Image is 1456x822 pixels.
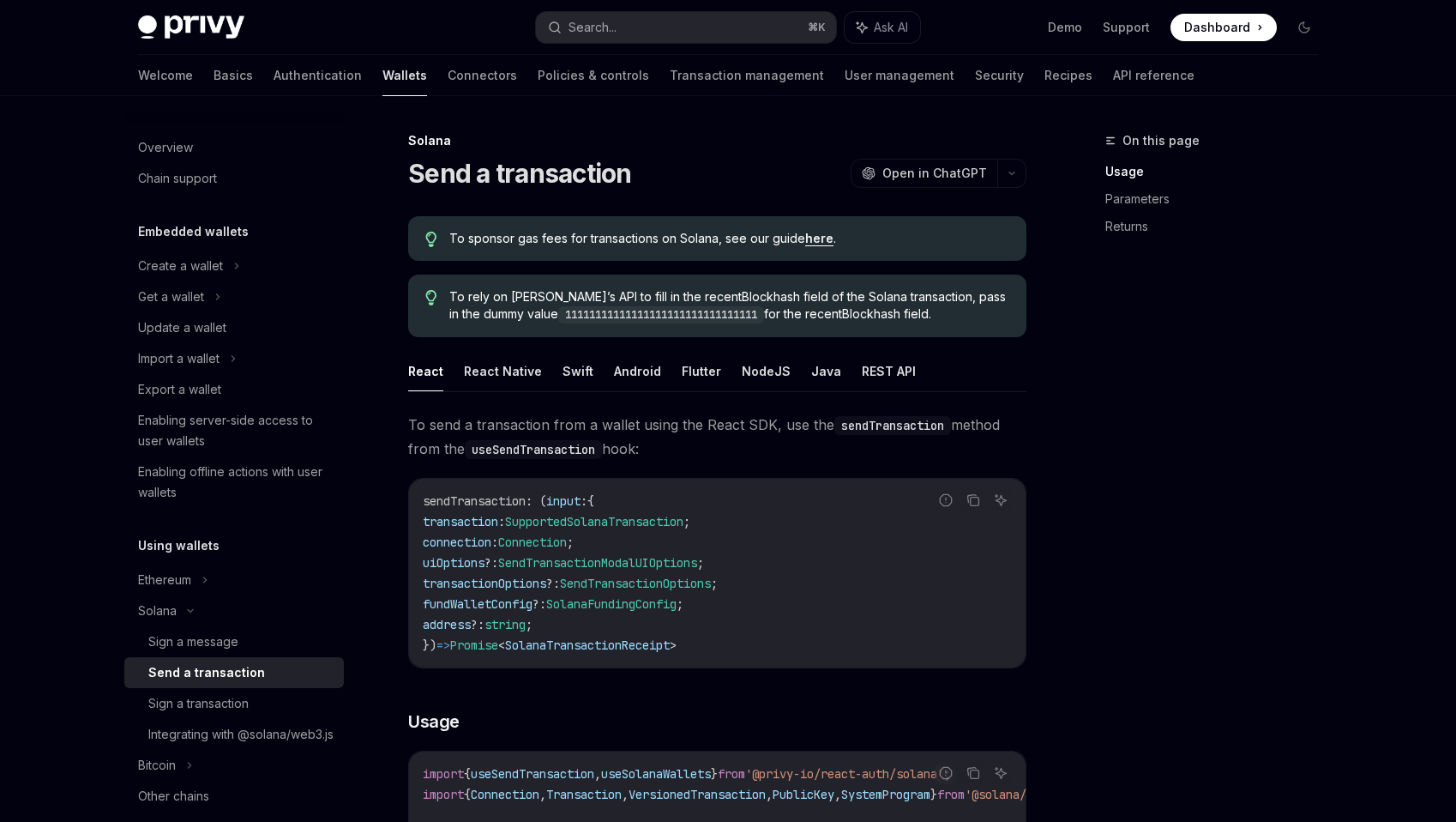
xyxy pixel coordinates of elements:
[505,514,683,529] span: SupportedSolanaTransaction
[382,55,427,96] a: Wallets
[124,163,344,194] a: Chain support
[677,596,683,612] span: ;
[124,374,344,405] a: Export a wallet
[670,55,824,96] a: Transaction management
[138,755,176,776] div: Bitcoin
[124,657,344,688] a: Send a transaction
[841,787,930,802] span: SystemProgram
[845,55,954,96] a: User management
[423,787,464,802] span: import
[546,576,560,591] span: ?:
[594,766,601,782] span: ,
[491,535,498,550] span: :
[718,766,745,782] span: from
[1048,19,1082,36] a: Demo
[569,17,617,38] div: Search...
[465,440,602,459] code: useSendTransaction
[138,15,244,39] img: dark logo
[808,21,826,34] span: ⌘ K
[148,693,249,714] div: Sign a transaction
[124,405,344,456] a: Enabling server-side access to user wallets
[532,596,546,612] span: ?:
[423,535,491,550] span: connection
[464,787,471,802] span: {
[138,287,204,307] div: Get a wallet
[484,555,498,571] span: ?:
[138,786,209,807] div: Other chains
[423,617,471,632] span: address
[536,12,836,43] button: Search...⌘K
[766,787,773,802] span: ,
[935,489,957,511] button: Report incorrect code
[563,351,593,391] button: Swift
[425,232,437,247] svg: Tip
[498,535,567,550] span: Connection
[449,288,1009,323] span: To rely on [PERSON_NAME]’s API to fill in the recentBlockhash field of the Solana transaction, pa...
[124,688,344,719] a: Sign a transaction
[138,168,217,189] div: Chain support
[124,456,344,508] a: Enabling offline actions with user wallets
[423,576,546,591] span: transactionOptions
[874,19,908,36] span: Ask AI
[138,410,334,451] div: Enabling server-side access to user wallets
[148,662,265,683] div: Send a transaction
[148,632,238,652] div: Sign a message
[962,762,984,784] button: Copy the contents from the code block
[124,312,344,343] a: Update a wallet
[449,230,1009,247] span: To sponsor gas fees for transactions on Solana, see our guide .
[124,132,344,163] a: Overview
[882,165,987,182] span: Open in ChatGPT
[484,617,526,632] span: string
[670,638,677,653] span: >
[436,638,450,653] span: =>
[601,766,711,782] span: useSolanaWallets
[505,638,670,653] span: SolanaTransactionReceipt
[464,766,471,782] span: {
[834,787,841,802] span: ,
[274,55,362,96] a: Authentication
[1291,14,1318,41] button: Toggle dark mode
[975,55,1024,96] a: Security
[851,159,997,188] button: Open in ChatGPT
[1170,14,1277,41] a: Dashboard
[937,787,965,802] span: from
[811,351,841,391] button: Java
[834,416,951,435] code: sendTransaction
[423,766,464,782] span: import
[471,617,484,632] span: ?:
[773,787,834,802] span: PublicKey
[845,12,920,43] button: Ask AI
[682,351,721,391] button: Flutter
[464,351,542,391] button: React Native
[423,493,526,509] span: sendTransaction
[423,596,532,612] span: fundWalletConfig
[148,724,334,745] div: Integrating with @solana/web3.js
[560,576,711,591] span: SendTransactionOptions
[1044,55,1092,96] a: Recipes
[408,710,460,734] span: Usage
[1113,55,1194,96] a: API reference
[1105,213,1332,240] a: Returns
[408,158,632,189] h1: Send a transaction
[423,514,498,529] span: transaction
[423,555,484,571] span: uiOptions
[498,638,505,653] span: <
[138,570,191,590] div: Ethereum
[711,576,718,591] span: ;
[546,493,581,509] span: input
[138,55,193,96] a: Welcome
[1105,158,1332,185] a: Usage
[683,514,690,529] span: ;
[124,719,344,750] a: Integrating with @solana/web3.js
[450,638,498,653] span: Promise
[742,351,791,391] button: NodeJS
[526,617,532,632] span: ;
[408,132,1026,149] div: Solana
[581,493,587,509] span: :
[408,351,443,391] button: React
[629,787,766,802] span: VersionedTransaction
[425,290,437,305] svg: Tip
[138,221,249,242] h5: Embedded wallets
[587,493,594,509] span: {
[498,555,697,571] span: SendTransactionModalUIOptions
